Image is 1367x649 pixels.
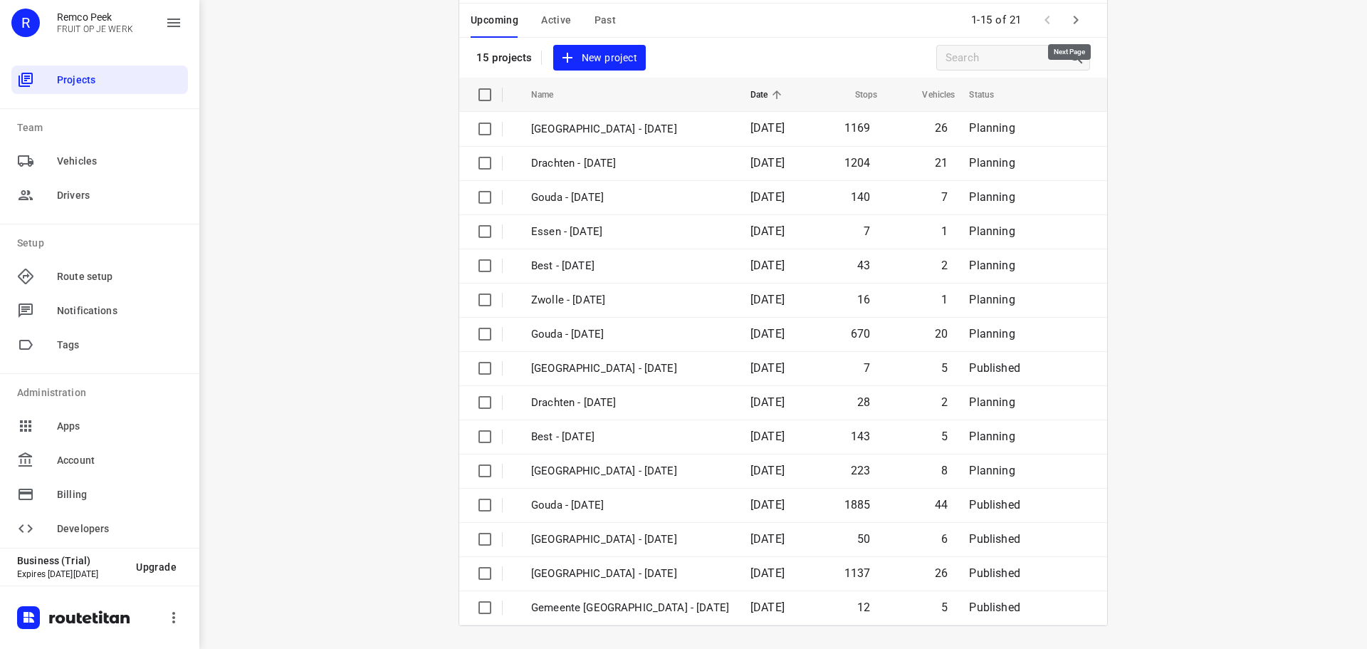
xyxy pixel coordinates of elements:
[935,156,948,170] span: 21
[969,498,1020,512] span: Published
[471,11,518,29] span: Upcoming
[57,453,182,468] span: Account
[837,86,878,103] span: Stops
[57,188,182,203] span: Drivers
[11,181,188,209] div: Drivers
[57,269,182,284] span: Route setup
[965,5,1027,36] span: 1-15 of 21
[941,430,948,443] span: 5
[969,259,1015,272] span: Planning
[844,121,871,135] span: 1169
[57,521,182,536] span: Developers
[941,293,948,306] span: 1
[17,236,188,251] p: Setup
[750,464,785,477] span: [DATE]
[864,224,870,238] span: 7
[857,395,870,409] span: 28
[750,532,785,546] span: [DATE]
[17,385,188,400] p: Administration
[57,73,182,88] span: Projects
[941,224,948,238] span: 1
[946,47,1068,69] input: Search projects
[531,531,729,548] p: [GEOGRAPHIC_DATA] - [DATE]
[844,498,871,512] span: 1885
[531,86,572,103] span: Name
[57,24,133,34] p: FRUIT OP JE WERK
[531,566,729,582] p: [GEOGRAPHIC_DATA] - [DATE]
[935,566,948,580] span: 26
[531,292,729,308] p: Zwolle - Friday
[969,86,1012,103] span: Status
[750,327,785,341] span: [DATE]
[969,395,1015,409] span: Planning
[17,555,125,566] p: Business (Trial)
[531,326,729,343] p: Gouda - Thursday
[11,147,188,175] div: Vehicles
[941,190,948,204] span: 7
[969,430,1015,443] span: Planning
[941,464,948,477] span: 8
[531,189,729,206] p: Gouda - Friday
[11,514,188,543] div: Developers
[531,497,729,514] p: Gouda - [DATE]
[17,569,125,579] p: Expires [DATE][DATE]
[935,327,948,341] span: 20
[750,430,785,443] span: [DATE]
[11,480,188,509] div: Billing
[531,463,729,479] p: [GEOGRAPHIC_DATA] - [DATE]
[750,361,785,375] span: [DATE]
[969,601,1020,614] span: Published
[11,262,188,291] div: Route setup
[864,361,870,375] span: 7
[57,303,182,318] span: Notifications
[541,11,571,29] span: Active
[750,86,787,103] span: Date
[969,293,1015,306] span: Planning
[750,566,785,580] span: [DATE]
[11,412,188,440] div: Apps
[857,601,870,614] span: 12
[531,258,729,274] p: Best - Friday
[750,224,785,238] span: [DATE]
[935,498,948,512] span: 44
[941,532,948,546] span: 6
[941,259,948,272] span: 2
[844,156,871,170] span: 1204
[531,121,729,137] p: Zwolle - Wednesday
[969,121,1015,135] span: Planning
[969,532,1020,546] span: Published
[935,121,948,135] span: 26
[476,51,533,64] p: 15 projects
[941,361,948,375] span: 5
[851,464,871,477] span: 223
[750,156,785,170] span: [DATE]
[595,11,617,29] span: Past
[750,601,785,614] span: [DATE]
[1068,49,1089,66] div: Search
[531,360,729,377] p: [GEOGRAPHIC_DATA] - [DATE]
[750,190,785,204] span: [DATE]
[750,259,785,272] span: [DATE]
[11,66,188,94] div: Projects
[11,296,188,325] div: Notifications
[750,498,785,512] span: [DATE]
[969,464,1015,477] span: Planning
[851,327,871,341] span: 670
[857,259,870,272] span: 43
[17,120,188,135] p: Team
[136,561,177,573] span: Upgrade
[904,86,955,103] span: Vehicles
[750,293,785,306] span: [DATE]
[851,430,871,443] span: 143
[851,190,871,204] span: 140
[941,395,948,409] span: 2
[750,395,785,409] span: [DATE]
[125,554,188,580] button: Upgrade
[531,429,729,445] p: Best - [DATE]
[531,600,729,616] p: Gemeente [GEOGRAPHIC_DATA] - [DATE]
[531,155,729,172] p: Drachten - Monday
[969,156,1015,170] span: Planning
[941,601,948,614] span: 5
[531,224,729,240] p: Essen - Friday
[969,190,1015,204] span: Planning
